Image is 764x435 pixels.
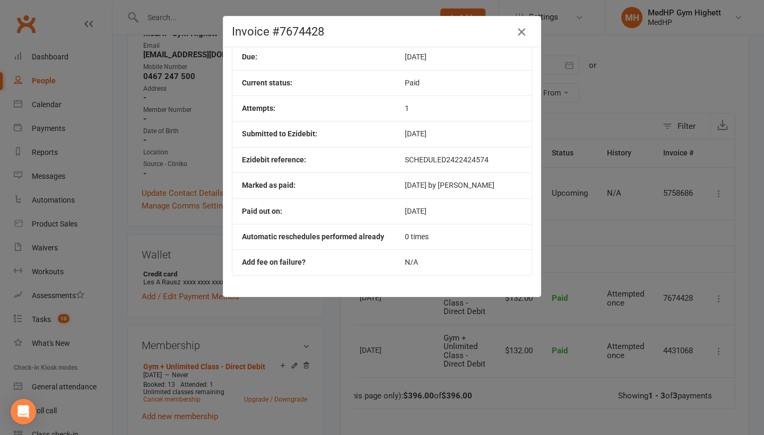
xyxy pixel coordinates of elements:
td: [DATE] [395,44,532,69]
b: Current status: [242,79,292,87]
div: Open Intercom Messenger [11,399,36,424]
td: Paid [395,70,532,95]
button: Close [513,23,530,40]
h4: Invoice #7674428 [232,25,532,38]
td: N/A [395,249,532,275]
b: Submitted to Ezidebit: [242,129,317,138]
b: Paid out on: [242,207,282,215]
td: [DATE] [395,198,532,224]
b: Ezidebit reference: [242,155,306,164]
td: 0 times [395,224,532,249]
b: Attempts: [242,104,275,112]
b: Automatic reschedules performed already [242,232,384,241]
b: Marked as paid: [242,181,296,189]
td: SCHEDULED2422424574 [395,147,532,172]
b: Due: [242,53,257,61]
td: 1 [395,95,532,121]
td: [DATE] by [PERSON_NAME] [395,172,532,198]
b: Add fee on failure? [242,258,306,266]
td: [DATE] [395,121,532,146]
